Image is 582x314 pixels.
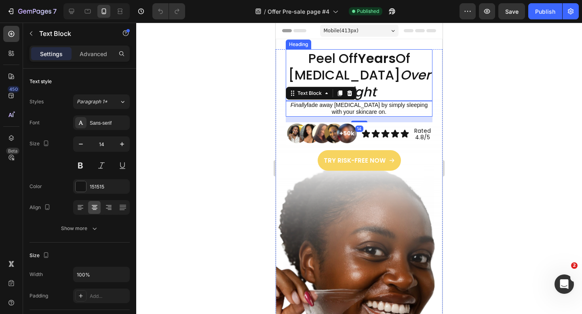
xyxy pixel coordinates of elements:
[30,119,40,126] div: Font
[571,262,578,269] span: 2
[535,7,555,16] div: Publish
[30,78,52,85] div: Text style
[30,250,51,261] div: Size
[3,3,60,19] button: 7
[505,8,519,15] span: Save
[30,292,48,299] div: Padding
[73,94,130,109] button: Paragraph 1*
[74,267,129,282] input: Auto
[39,29,108,38] p: Text Block
[40,50,63,58] p: Settings
[30,202,52,213] div: Align
[264,7,266,16] span: /
[80,50,107,58] p: Advanced
[90,293,128,300] div: Add...
[8,86,19,92] div: 450
[30,221,130,236] button: Show more
[61,224,99,232] div: Show more
[6,148,19,154] div: Beta
[90,119,128,127] div: Sans-serif
[77,98,108,105] span: Paragraph 1*
[30,271,43,278] div: Width
[555,274,574,294] iframe: Intercom live chat
[30,138,51,149] div: Size
[528,3,562,19] button: Publish
[53,6,57,16] p: 7
[30,98,44,105] div: Styles
[90,183,128,190] div: 151515
[357,8,379,15] span: Published
[30,183,42,190] div: Color
[276,23,443,314] iframe: Design area
[498,3,525,19] button: Save
[152,3,185,19] div: Undo/Redo
[268,7,329,16] span: Offer Pre-sale page #4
